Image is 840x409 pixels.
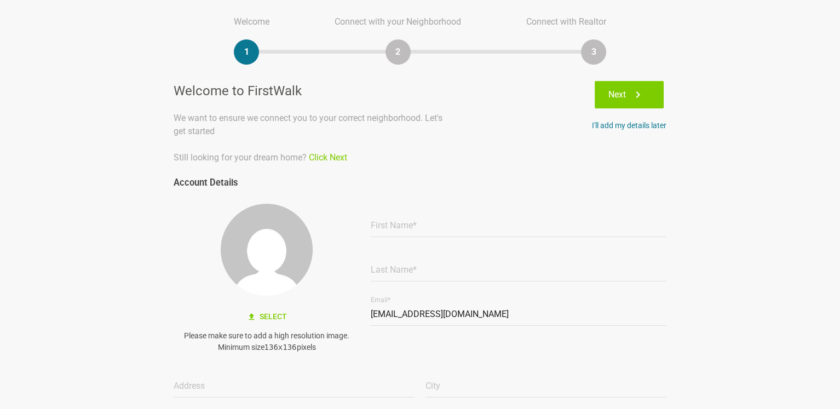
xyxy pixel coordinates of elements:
span: Connect with Realtor [526,15,606,28]
h3: Account Details [174,177,666,188]
span: 3 [581,39,606,65]
button: Nextnavigate_next [595,81,664,108]
a: I'll add my details later [592,121,666,130]
span: Connect with your Neighborhood [335,15,461,28]
p: We want to ensure we connect you to your correct neighborhood. Let's get started [174,112,453,138]
div: Welcome to FirstWalk [174,81,453,101]
button: file_uploadSelect [240,307,294,326]
span: 1 [234,39,259,65]
p: Still looking for your dream home? [174,151,453,164]
code: 136x136 [264,343,296,352]
span: navigate_next [631,88,645,101]
span: 2 [386,39,411,65]
span: Welcome [234,15,269,28]
a: Click Next [309,152,347,163]
div: Please make sure to add a high resolution image. Minimum size pixels [174,330,360,353]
